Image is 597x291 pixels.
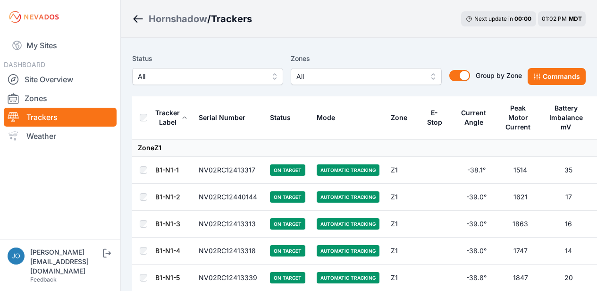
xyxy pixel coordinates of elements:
[155,102,187,134] button: Tracker Label
[4,70,117,89] a: Site Overview
[155,193,180,201] a: B1-N1-2
[8,9,60,25] img: Nevados
[542,15,567,22] span: 01:02 PM
[460,108,488,127] div: Current Angle
[193,157,264,184] td: NV02RC12413317
[4,34,117,57] a: My Sites
[270,245,305,257] span: On Target
[199,113,245,122] div: Serial Number
[8,248,25,265] img: jos@nevados.solar
[454,238,498,265] td: -38.0°
[569,15,582,22] span: MDT
[391,106,415,129] button: Zone
[476,71,522,79] span: Group by Zone
[542,238,595,265] td: 14
[270,113,291,122] div: Status
[193,211,264,238] td: NV02RC12413313
[296,71,423,82] span: All
[4,89,117,108] a: Zones
[291,53,442,64] label: Zones
[542,211,595,238] td: 16
[291,68,442,85] button: All
[199,106,253,129] button: Serial Number
[528,68,586,85] button: Commands
[498,157,542,184] td: 1514
[548,103,584,132] div: Battery Imbalance mV
[548,97,589,138] button: Battery Imbalance mV
[385,184,420,211] td: Z1
[155,274,180,282] a: B1-N1-5
[454,211,498,238] td: -39.0°
[542,157,595,184] td: 35
[30,248,101,276] div: [PERSON_NAME][EMAIL_ADDRESS][DOMAIN_NAME]
[207,12,211,26] span: /
[4,60,45,68] span: DASHBOARD
[391,113,407,122] div: Zone
[498,211,542,238] td: 1863
[460,102,493,134] button: Current Angle
[270,106,298,129] button: Status
[155,166,179,174] a: B1-N1-1
[426,102,449,134] button: E-Stop
[138,71,264,82] span: All
[30,276,57,283] a: Feedback
[155,220,180,228] a: B1-N1-3
[270,218,305,230] span: On Target
[132,7,252,31] nav: Breadcrumb
[385,211,420,238] td: Z1
[211,12,252,26] h3: Trackers
[317,106,343,129] button: Mode
[155,247,180,255] a: B1-N1-4
[504,97,537,138] button: Peak Motor Current
[317,245,379,257] span: Automatic Tracking
[317,218,379,230] span: Automatic Tracking
[270,272,305,283] span: On Target
[4,108,117,127] a: Trackers
[498,184,542,211] td: 1621
[514,15,531,23] div: 00 : 00
[155,108,180,127] div: Tracker Label
[498,238,542,265] td: 1747
[193,184,264,211] td: NV02RC12440144
[132,53,283,64] label: Status
[504,103,532,132] div: Peak Motor Current
[317,164,379,176] span: Automatic Tracking
[317,191,379,203] span: Automatic Tracking
[317,272,379,283] span: Automatic Tracking
[385,157,420,184] td: Z1
[542,184,595,211] td: 17
[317,113,335,122] div: Mode
[454,157,498,184] td: -38.1°
[193,238,264,265] td: NV02RC12413318
[385,238,420,265] td: Z1
[149,12,207,26] a: Hornshadow
[270,191,305,203] span: On Target
[426,108,443,127] div: E-Stop
[4,127,117,145] a: Weather
[454,184,498,211] td: -39.0°
[474,15,513,22] span: Next update in
[270,164,305,176] span: On Target
[132,68,283,85] button: All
